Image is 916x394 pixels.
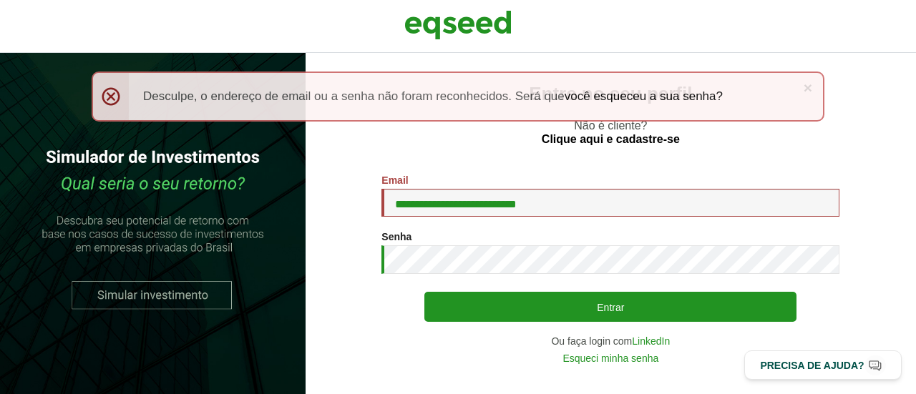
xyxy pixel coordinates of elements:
[565,90,723,102] a: você esqueceu a sua senha?
[92,72,824,122] div: Desculpe, o endereço de email ou a senha não foram reconhecidos. Será que
[804,80,812,95] a: ×
[381,336,839,346] div: Ou faça login com
[381,232,411,242] label: Senha
[542,134,680,145] a: Clique aqui e cadastre-se
[381,175,408,185] label: Email
[404,7,512,43] img: EqSeed Logo
[632,336,670,346] a: LinkedIn
[424,292,796,322] button: Entrar
[562,353,658,363] a: Esqueci minha senha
